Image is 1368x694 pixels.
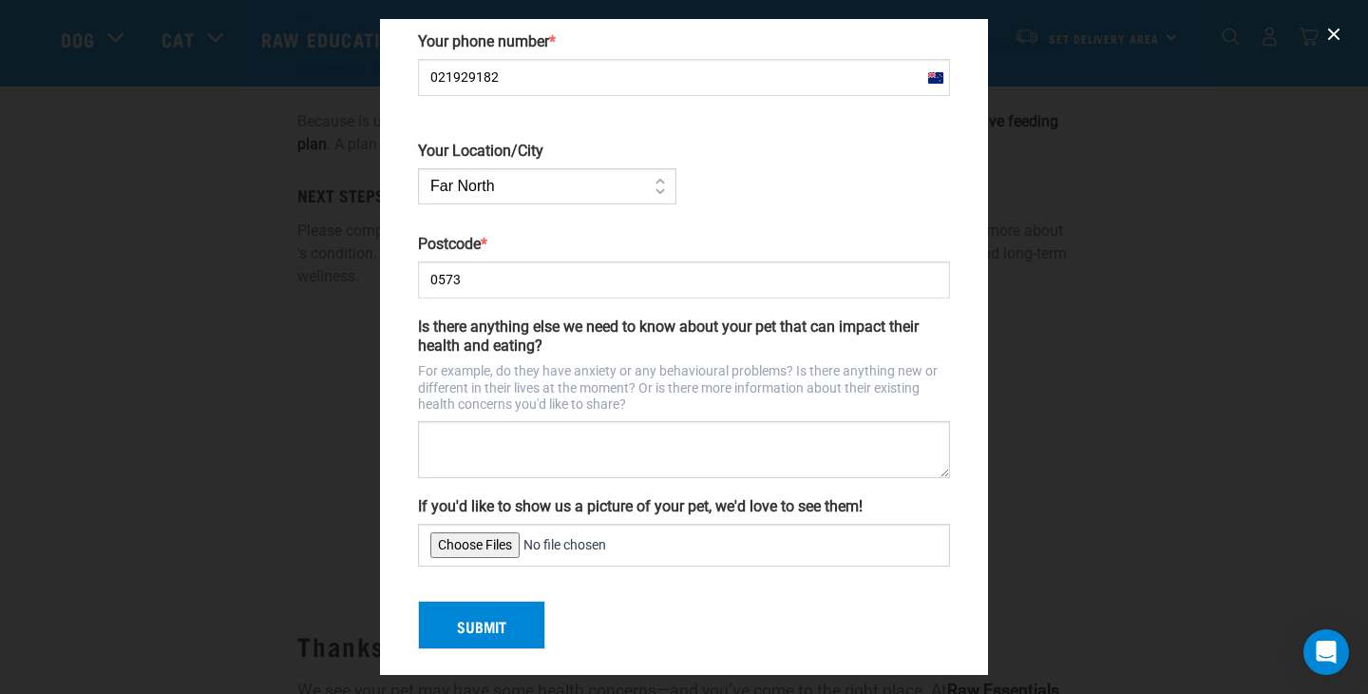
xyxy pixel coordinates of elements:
label: If you'd like to show us a picture of your pet, we'd love to see them! [418,497,950,516]
label: Your phone number [418,32,950,51]
label: Is there anything else we need to know about your pet that can impact their health and eating? [418,318,950,356]
p: For example, do they have anxiety or any behavioural problems? Is there anything new or different... [418,363,950,414]
label: Postcode [418,235,950,254]
div: Open Intercom Messenger [1303,629,1349,675]
button: close [1319,19,1349,49]
div: New Zealand: +64 [921,60,949,95]
button: Submit [418,601,545,650]
label: Your Location/City [418,142,676,161]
